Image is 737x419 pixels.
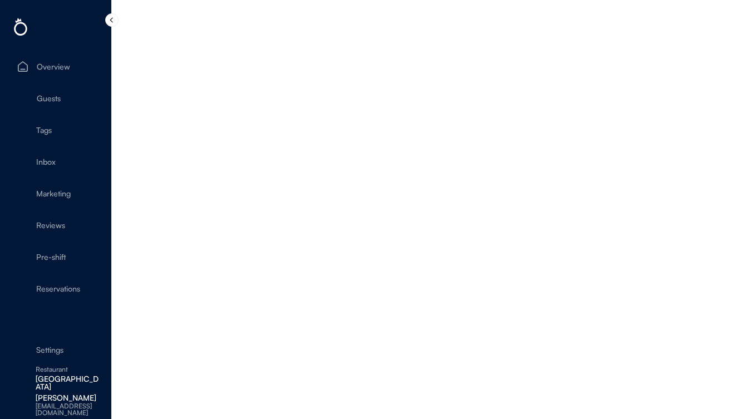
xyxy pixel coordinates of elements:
[17,93,28,103] img: yH5BAEAAAAALAAAAAABAAEAAAIBRAA7
[9,18,32,36] img: Group%201456.svg
[36,221,65,229] div: Reviews
[17,252,28,262] img: yH5BAEAAAAALAAAAAABAAEAAAIBRAA7
[17,283,28,294] img: yH5BAEAAAAALAAAAAABAAEAAAIBRAA7
[37,95,61,102] div: Guests
[36,394,102,402] div: [PERSON_NAME]
[17,61,28,72] img: Icon.svg
[36,126,52,134] div: Tags
[37,63,70,71] div: Overview
[36,253,66,261] div: Pre-shift
[36,190,71,198] div: Marketing
[17,344,28,355] img: yH5BAEAAAAALAAAAAABAAEAAAIBRAA7
[36,403,102,416] div: [EMAIL_ADDRESS][DOMAIN_NAME]
[17,220,28,230] img: yH5BAEAAAAALAAAAAABAAEAAAIBRAA7
[17,156,28,167] img: yH5BAEAAAAALAAAAAABAAEAAAIBRAA7
[13,393,31,411] img: yH5BAEAAAAALAAAAAABAAEAAAIBRAA7
[36,158,56,166] div: Inbox
[36,375,102,391] div: [GEOGRAPHIC_DATA]
[36,366,102,373] div: Restaurant
[17,188,28,199] img: yH5BAEAAAAALAAAAAABAAEAAAIBRAA7
[13,367,31,385] img: yH5BAEAAAAALAAAAAABAAEAAAIBRAA7
[36,346,63,354] div: Settings
[17,125,28,135] img: yH5BAEAAAAALAAAAAABAAEAAAIBRAA7
[36,285,80,293] div: Reservations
